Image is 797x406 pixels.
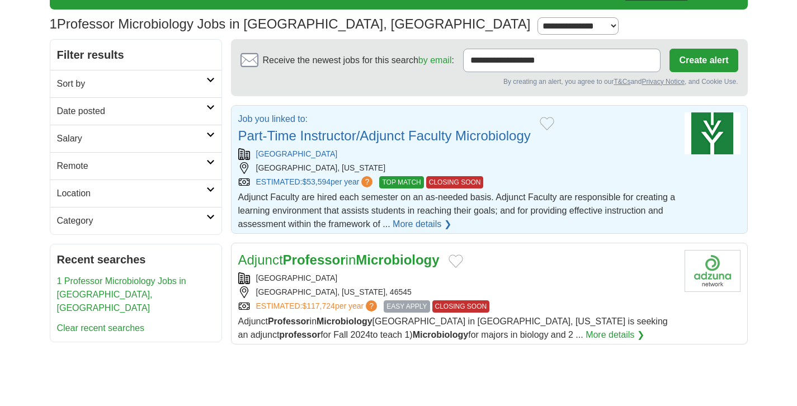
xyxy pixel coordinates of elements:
[57,187,206,200] h2: Location
[268,317,310,326] strong: Professor
[50,207,221,234] a: Category
[238,252,440,267] a: AdjunctProfessorinMicrobiology
[256,300,380,313] a: ESTIMATED:$117,724per year?
[238,112,531,126] p: Job you linked to:
[50,152,221,180] a: Remote
[614,78,630,86] a: T&Cs
[283,252,346,267] strong: Professor
[238,286,676,298] div: [GEOGRAPHIC_DATA], [US_STATE], 46545
[50,40,221,70] h2: Filter results
[361,176,372,187] span: ?
[413,330,469,339] strong: Microbiology
[356,252,439,267] strong: Microbiology
[238,162,676,174] div: [GEOGRAPHIC_DATA], [US_STATE]
[238,192,676,229] span: Adjunct Faculty are hired each semester on an as-needed basis. Adjunct Faculty are responsible fo...
[238,317,668,339] span: Adjunct in [GEOGRAPHIC_DATA] in [GEOGRAPHIC_DATA], [US_STATE] is seeking an adjunct for Fall 2024...
[57,214,206,228] h2: Category
[379,176,423,188] span: TOP MATCH
[57,251,215,268] h2: Recent searches
[50,14,57,34] span: 1
[57,159,206,173] h2: Remote
[238,272,676,284] div: [GEOGRAPHIC_DATA]
[256,176,375,188] a: ESTIMATED:$53,594per year?
[449,254,463,268] button: Add to favorite jobs
[317,317,372,326] strong: Microbiology
[540,117,554,130] button: Add to favorite jobs
[279,330,320,339] strong: professor
[642,78,685,86] a: Privacy Notice
[669,49,738,72] button: Create alert
[57,323,145,333] a: Clear recent searches
[50,97,221,125] a: Date posted
[57,276,186,313] a: 1 Professor Microbiology Jobs in [GEOGRAPHIC_DATA], [GEOGRAPHIC_DATA]
[432,300,490,313] span: CLOSING SOON
[384,300,430,313] span: EASY APPLY
[50,70,221,97] a: Sort by
[263,54,454,67] span: Receive the newest jobs for this search :
[57,105,206,118] h2: Date posted
[240,77,738,87] div: By creating an alert, you agree to our and , and Cookie Use.
[393,218,451,231] a: More details ❯
[366,300,377,311] span: ?
[256,149,338,158] a: [GEOGRAPHIC_DATA]
[685,250,741,292] img: Company logo
[238,128,531,143] a: Part-Time Instructor/Adjunct Faculty Microbiology
[50,125,221,152] a: Salary
[418,55,452,65] a: by email
[50,16,531,31] h1: Professor Microbiology Jobs in [GEOGRAPHIC_DATA], [GEOGRAPHIC_DATA]
[57,132,206,145] h2: Salary
[50,180,221,207] a: Location
[57,77,206,91] h2: Sort by
[426,176,484,188] span: CLOSING SOON
[302,177,331,186] span: $53,594
[685,112,741,154] img: Ivy Tech Community College logo
[586,328,644,342] a: More details ❯
[302,301,334,310] span: $117,724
